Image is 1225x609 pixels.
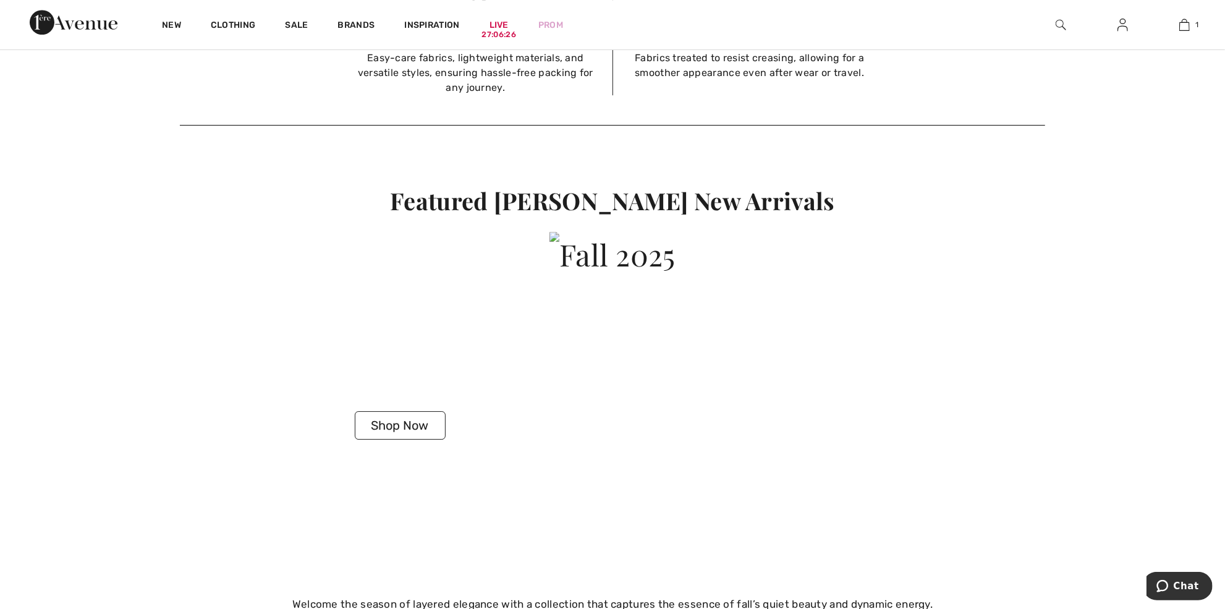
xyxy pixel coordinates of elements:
[538,19,563,32] a: Prom
[1147,572,1213,603] iframe: Opens a widget where you can chat to one of our agents
[1108,17,1138,33] a: Sign In
[549,232,676,276] img: Fall 2025
[1154,17,1214,32] a: 1
[482,29,516,41] div: 27:06:26
[187,228,1038,563] a: Fall 2025
[211,20,255,33] a: Clothing
[1196,19,1199,30] span: 1
[342,353,458,393] span: Fall 2025
[624,51,876,80] div: Fabrics treated to resist creasing, allowing for a smoother appearance even after wear or travel.
[404,20,459,33] span: Inspiration
[355,411,446,440] button: Shop Now
[349,51,602,95] div: Easy-care fabrics, lightweight materials, and versatile styles, ensuring hassle-free packing for ...
[338,20,375,33] a: Brands
[30,10,117,35] img: 1ère Avenue
[162,20,181,33] a: New
[1117,17,1128,32] img: My Info
[187,187,1038,215] h1: Featured [PERSON_NAME] New Arrivals
[285,20,308,33] a: Sale
[490,19,509,32] a: Live27:06:26
[1056,17,1066,32] img: search the website
[1179,17,1190,32] img: My Bag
